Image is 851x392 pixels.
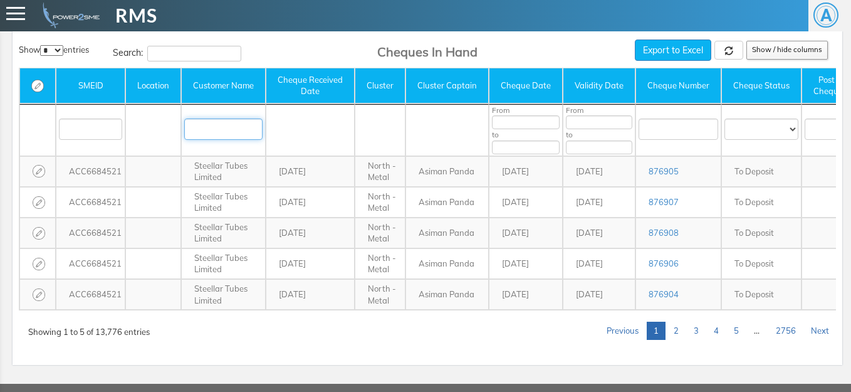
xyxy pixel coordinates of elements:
[56,187,125,218] td: ACC6684521
[355,248,405,279] td: North - Metal
[56,218,125,248] td: ACC6684521
[746,326,768,336] span: …
[804,322,836,340] a: Next
[266,279,355,310] td: [DATE]
[563,279,635,310] td: [DATE]
[355,279,405,310] td: North - Metal
[405,218,489,248] td: Asiman Panda
[707,322,726,340] a: 4
[405,68,489,105] th: Cluster&nbsp;Captain: activate to sort column ascending
[266,68,355,105] th: Cheque&nbsp;Received Date: activate to sort column ascending
[721,218,801,248] td: To Deposit
[600,322,645,340] a: Previous
[147,46,241,61] input: Search:
[721,248,801,279] td: To Deposit
[125,68,181,105] th: Location: activate to sort column ascending
[405,187,489,218] td: Asiman Panda
[56,279,125,310] td: ACC6684521
[266,248,355,279] td: [DATE]
[181,279,266,310] td: Steellar Tubes Limited
[649,258,679,268] a: 876906
[687,322,706,340] a: 3
[649,166,679,176] a: 876905
[489,218,563,248] td: [DATE]
[355,68,405,105] th: Cluster: activate to sort column ascending
[489,248,563,279] td: [DATE]
[563,156,635,187] td: [DATE]
[405,279,489,310] td: Asiman Panda
[266,156,355,187] td: [DATE]
[563,187,635,218] td: [DATE]
[405,156,489,187] td: Asiman Panda
[635,40,711,61] button: Export to Excel
[181,187,266,218] td: Steellar Tubes Limited
[721,187,801,218] td: To Deposit
[266,218,355,248] td: [DATE]
[19,44,89,56] label: Show entries
[746,41,828,60] button: Show / hide columns
[563,68,635,105] th: Validity&nbsp;Date: activate to sort column ascending
[489,68,563,105] th: Cheque&nbsp;Date: activate to sort column ascending
[56,68,125,105] th: SMEID: activate to sort column ascending
[649,197,679,207] a: 876907
[181,218,266,248] td: Steellar Tubes Limited
[649,228,679,238] a: 876908
[181,156,266,187] td: Steellar Tubes Limited
[489,187,563,218] td: [DATE]
[181,68,266,105] th: Customer&nbsp;Name: activate to sort column ascending
[649,289,679,299] a: 876904
[40,45,63,56] select: Showentries
[405,248,489,279] td: Asiman Panda
[38,3,100,28] img: admin
[769,322,803,340] a: 2756
[667,322,686,340] a: 2
[489,279,563,310] td: [DATE]
[647,322,666,340] a: 1
[489,156,563,187] td: [DATE]
[563,248,635,279] td: [DATE]
[727,322,746,340] a: 5
[28,320,150,337] div: Showing 1 to 5 of 13,776 entries
[181,248,266,279] td: Steellar Tubes Limited
[566,105,632,154] span: From to
[19,68,56,105] th: : activate to sort column ascending
[492,105,560,154] span: From to
[813,3,838,28] span: A
[721,156,801,187] td: To Deposit
[721,279,801,310] td: To Deposit
[115,2,157,29] span: RMS
[113,46,241,61] label: Search:
[56,156,125,187] td: ACC6684521
[752,45,822,54] span: Show / hide columns
[563,218,635,248] td: [DATE]
[355,156,405,187] td: North - Metal
[56,248,125,279] td: ACC6684521
[721,68,801,105] th: Cheque&nbsp;Status: activate to sort column ascending
[355,218,405,248] td: North - Metal
[355,187,405,218] td: North - Metal
[266,187,355,218] td: [DATE]
[635,68,721,105] th: Cheque&nbsp;Number: activate to sort column ascending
